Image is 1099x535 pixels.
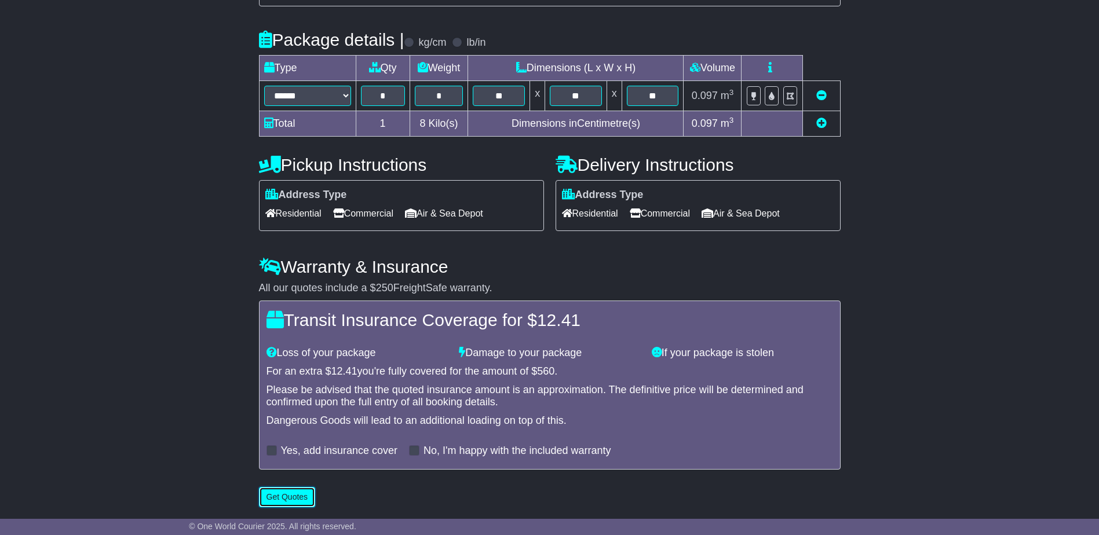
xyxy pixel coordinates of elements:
span: 12.41 [331,365,357,377]
sup: 3 [729,116,734,124]
span: Residential [562,204,618,222]
div: Damage to your package [453,347,646,360]
label: lb/in [466,36,485,49]
td: Qty [356,56,410,81]
span: 8 [419,118,425,129]
h4: Delivery Instructions [556,155,841,174]
span: 560 [537,365,554,377]
div: All our quotes include a $ FreightSafe warranty. [259,282,841,295]
div: For an extra $ you're fully covered for the amount of $ . [266,365,833,378]
td: Dimensions in Centimetre(s) [468,111,684,137]
span: m [721,90,734,101]
td: Type [259,56,356,81]
span: © One World Courier 2025. All rights reserved. [189,522,356,531]
label: No, I'm happy with the included warranty [423,445,611,457]
span: 12.41 [537,310,580,329]
td: Total [259,111,356,137]
a: Remove this item [816,90,827,101]
span: Commercial [630,204,690,222]
label: Address Type [562,189,644,201]
td: Dimensions (L x W x H) [468,56,684,81]
label: Yes, add insurance cover [281,445,397,457]
button: Get Quotes [259,487,316,507]
td: x [607,81,622,111]
div: Dangerous Goods will lead to an additional loading on top of this. [266,415,833,427]
td: x [530,81,545,111]
label: Address Type [265,189,347,201]
h4: Package details | [259,30,404,49]
span: Residential [265,204,322,222]
span: 250 [376,282,393,294]
span: m [721,118,734,129]
div: Loss of your package [261,347,454,360]
span: Commercial [333,204,393,222]
td: Kilo(s) [410,111,468,137]
td: 1 [356,111,410,137]
label: kg/cm [418,36,446,49]
a: Add new item [816,118,827,129]
span: Air & Sea Depot [405,204,483,222]
td: Volume [684,56,742,81]
div: Please be advised that the quoted insurance amount is an approximation. The definitive price will... [266,384,833,409]
sup: 3 [729,88,734,97]
h4: Pickup Instructions [259,155,544,174]
td: Weight [410,56,468,81]
div: If your package is stolen [646,347,839,360]
span: 0.097 [692,118,718,129]
h4: Transit Insurance Coverage for $ [266,310,833,329]
span: Air & Sea Depot [702,204,780,222]
h4: Warranty & Insurance [259,257,841,276]
span: 0.097 [692,90,718,101]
